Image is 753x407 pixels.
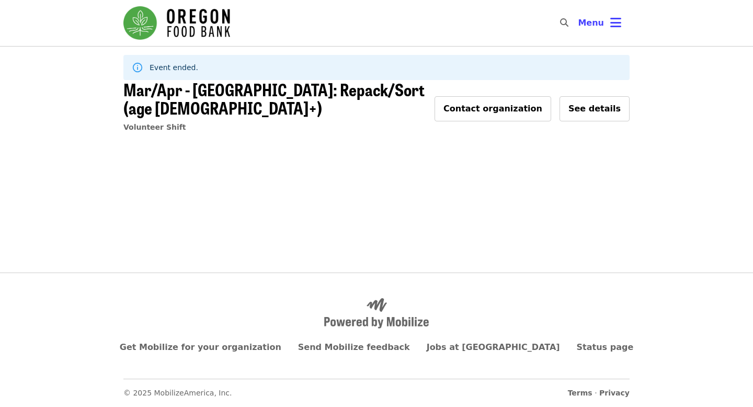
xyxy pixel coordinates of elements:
a: Terms [568,389,592,397]
button: See details [560,96,630,121]
span: Event ended. [150,63,198,72]
nav: Primary footer navigation [123,341,630,354]
i: search icon [560,18,568,28]
a: Send Mobilize feedback [298,342,410,352]
a: Status page [577,342,634,352]
span: Menu [578,18,604,28]
a: Jobs at [GEOGRAPHIC_DATA] [427,342,560,352]
span: Mar/Apr - [GEOGRAPHIC_DATA]: Repack/Sort (age [DEMOGRAPHIC_DATA]+) [123,77,425,120]
input: Search [575,10,583,36]
span: See details [568,104,621,114]
a: Get Mobilize for your organization [120,342,281,352]
button: Toggle account menu [569,10,630,36]
a: Privacy [599,389,630,397]
span: · [568,388,630,399]
img: Oregon Food Bank - Home [123,6,230,40]
i: bars icon [610,15,621,30]
span: Contact organization [443,104,542,114]
a: Volunteer Shift [123,123,186,131]
img: Powered by Mobilize [324,298,429,329]
button: Contact organization [435,96,551,121]
span: © 2025 MobilizeAmerica, Inc. [123,389,232,397]
nav: Secondary footer navigation [123,379,630,399]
